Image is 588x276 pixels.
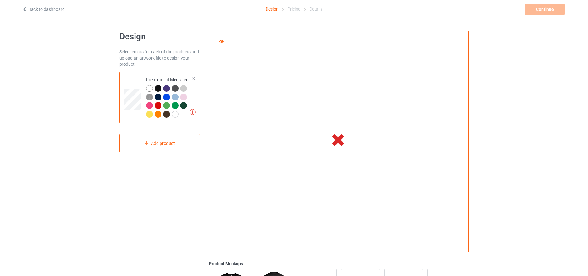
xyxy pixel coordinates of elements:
[22,7,65,12] a: Back to dashboard
[119,134,200,152] div: Add product
[309,0,322,18] div: Details
[146,77,192,117] div: Premium Fit Mens Tee
[146,94,153,100] img: heather_texture.png
[119,72,200,123] div: Premium Fit Mens Tee
[190,109,196,115] img: exclamation icon
[119,49,200,67] div: Select colors for each of the products and upload an artwork file to design your product.
[172,111,179,118] img: svg+xml;base64,PD94bWwgdmVyc2lvbj0iMS4wIiBlbmNvZGluZz0iVVRGLTgiPz4KPHN2ZyB3aWR0aD0iMjJweCIgaGVpZ2...
[287,0,301,18] div: Pricing
[119,31,200,42] h1: Design
[266,0,279,18] div: Design
[209,260,469,267] div: Product Mockups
